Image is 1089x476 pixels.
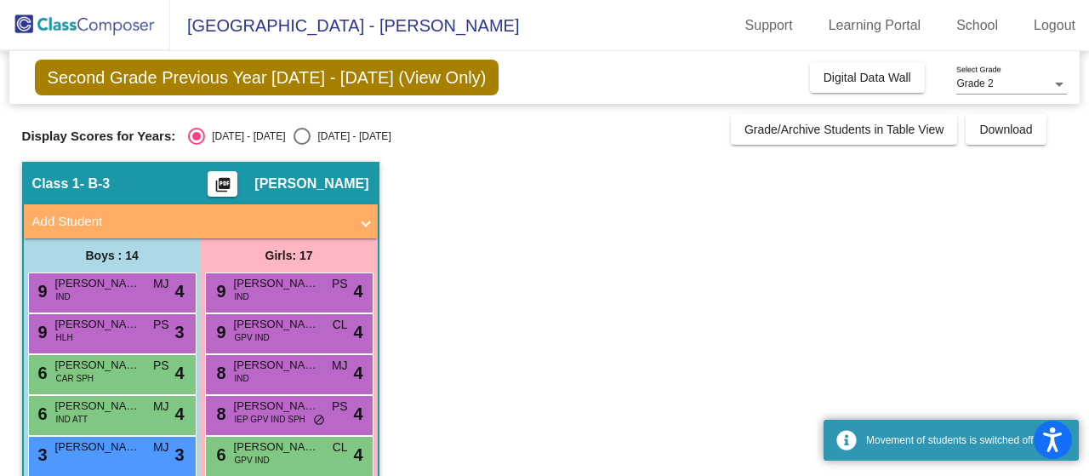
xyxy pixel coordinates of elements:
[213,404,226,423] span: 8
[1020,12,1089,39] a: Logout
[35,60,499,95] span: Second Grade Previous Year [DATE] - [DATE] (View Only)
[956,77,993,89] span: Grade 2
[235,290,249,303] span: IND
[333,316,348,334] span: CL
[24,204,378,238] mat-expansion-panel-header: Add Student
[55,357,140,374] span: [PERSON_NAME]
[353,442,362,467] span: 4
[332,275,348,293] span: PS
[732,12,807,39] a: Support
[213,282,226,301] span: 9
[34,404,48,423] span: 6
[174,360,184,386] span: 4
[943,12,1012,39] a: School
[55,275,140,292] span: [PERSON_NAME]
[234,357,319,374] span: [PERSON_NAME]
[332,357,348,375] span: MJ
[332,398,348,416] span: PS
[174,278,184,304] span: 4
[333,439,348,456] span: CL
[815,12,935,39] a: Learning Portal
[34,364,48,382] span: 6
[55,316,140,333] span: [PERSON_NAME]
[810,62,925,93] button: Digital Data Wall
[153,357,169,375] span: PS
[234,275,319,292] span: [PERSON_NAME]
[866,433,1066,448] div: Movement of students is switched off
[731,114,958,145] button: Grade/Archive Students in Table View
[824,71,911,84] span: Digital Data Wall
[201,238,378,272] div: Girls: 17
[80,175,111,192] span: - B-3
[174,442,184,467] span: 3
[55,398,140,415] span: [PERSON_NAME]
[254,175,368,192] span: [PERSON_NAME]
[22,129,176,144] span: Display Scores for Years:
[34,323,48,341] span: 9
[188,128,391,145] mat-radio-group: Select an option
[744,123,944,136] span: Grade/Archive Students in Table View
[174,319,184,345] span: 3
[353,319,362,345] span: 4
[235,454,270,467] span: GPV IND
[213,323,226,341] span: 9
[205,129,285,144] div: [DATE] - [DATE]
[56,290,71,303] span: IND
[353,360,362,386] span: 4
[56,372,94,385] span: CAR SPH
[170,12,519,39] span: [GEOGRAPHIC_DATA] - [PERSON_NAME]
[34,282,48,301] span: 9
[234,439,319,456] span: [PERSON_NAME]
[979,123,1032,136] span: Download
[353,401,362,427] span: 4
[353,278,362,304] span: 4
[234,316,319,333] span: [PERSON_NAME]
[311,129,391,144] div: [DATE] - [DATE]
[213,364,226,382] span: 8
[153,275,169,293] span: MJ
[153,398,169,416] span: MJ
[32,175,80,192] span: Class 1
[213,176,233,200] mat-icon: picture_as_pdf
[174,401,184,427] span: 4
[56,413,88,426] span: IND ATT
[235,331,270,344] span: GPV IND
[208,171,237,197] button: Print Students Details
[213,445,226,464] span: 6
[153,316,169,334] span: PS
[24,238,201,272] div: Boys : 14
[235,413,305,426] span: IEP GPV IND SPH
[55,439,140,456] span: [PERSON_NAME]
[56,331,73,344] span: HLH
[34,445,48,464] span: 3
[966,114,1046,145] button: Download
[32,212,349,232] mat-panel-title: Add Student
[235,372,249,385] span: IND
[313,414,325,427] span: do_not_disturb_alt
[234,398,319,415] span: [PERSON_NAME]
[153,439,169,456] span: MJ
